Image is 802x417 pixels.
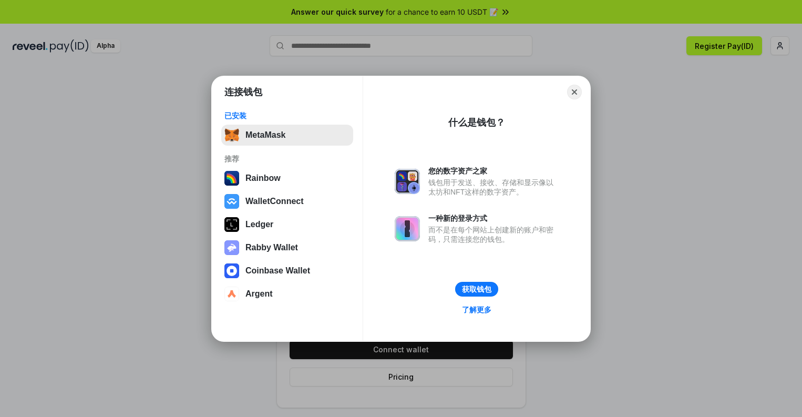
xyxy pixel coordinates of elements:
div: Coinbase Wallet [245,266,310,276]
div: Ledger [245,220,273,229]
h1: 连接钱包 [224,86,262,98]
button: MetaMask [221,125,353,146]
div: 了解更多 [462,305,491,314]
button: 获取钱包 [455,282,498,297]
img: svg+xml,%3Csvg%20width%3D%2228%22%20height%3D%2228%22%20viewBox%3D%220%200%2028%2028%22%20fill%3D... [224,194,239,209]
img: svg+xml,%3Csvg%20width%3D%2228%22%20height%3D%2228%22%20viewBox%3D%220%200%2028%2028%22%20fill%3D... [224,287,239,301]
img: svg+xml,%3Csvg%20width%3D%2228%22%20height%3D%2228%22%20viewBox%3D%220%200%2028%2028%22%20fill%3D... [224,263,239,278]
img: svg+xml,%3Csvg%20xmlns%3D%22http%3A%2F%2Fwww.w3.org%2F2000%2Fsvg%22%20fill%3D%22none%22%20viewBox... [224,240,239,255]
div: Rabby Wallet [245,243,298,252]
div: MetaMask [245,130,285,140]
a: 了解更多 [456,303,498,317]
img: svg+xml,%3Csvg%20width%3D%22120%22%20height%3D%22120%22%20viewBox%3D%220%200%20120%20120%22%20fil... [224,171,239,186]
img: svg+xml,%3Csvg%20fill%3D%22none%22%20height%3D%2233%22%20viewBox%3D%220%200%2035%2033%22%20width%... [224,128,239,143]
button: Argent [221,283,353,304]
img: svg+xml,%3Csvg%20xmlns%3D%22http%3A%2F%2Fwww.w3.org%2F2000%2Fsvg%22%20fill%3D%22none%22%20viewBox... [395,169,420,194]
button: Ledger [221,214,353,235]
img: svg+xml,%3Csvg%20xmlns%3D%22http%3A%2F%2Fwww.w3.org%2F2000%2Fsvg%22%20width%3D%2228%22%20height%3... [224,217,239,232]
div: 一种新的登录方式 [428,213,559,223]
div: Argent [245,289,273,299]
button: WalletConnect [221,191,353,212]
div: 而不是在每个网站上创建新的账户和密码，只需连接您的钱包。 [428,225,559,244]
div: 您的数字资产之家 [428,166,559,176]
div: 钱包用于发送、接收、存储和显示像以太坊和NFT这样的数字资产。 [428,178,559,197]
button: Rabby Wallet [221,237,353,258]
button: Close [567,85,582,99]
div: 获取钱包 [462,284,491,294]
div: Rainbow [245,174,281,183]
div: 已安装 [224,111,350,120]
img: svg+xml,%3Csvg%20xmlns%3D%22http%3A%2F%2Fwww.w3.org%2F2000%2Fsvg%22%20fill%3D%22none%22%20viewBox... [395,216,420,241]
button: Rainbow [221,168,353,189]
div: 推荐 [224,154,350,164]
div: WalletConnect [245,197,304,206]
button: Coinbase Wallet [221,260,353,281]
div: 什么是钱包？ [448,116,505,129]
